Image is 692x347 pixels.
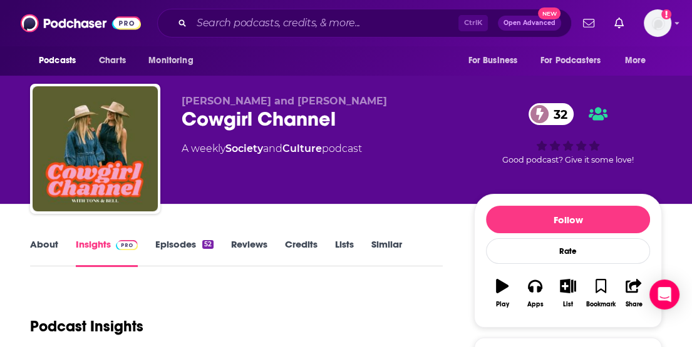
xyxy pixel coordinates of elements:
[486,238,650,264] div: Rate
[498,16,561,31] button: Open AdvancedNew
[504,20,555,26] span: Open Advanced
[148,52,193,69] span: Monitoring
[458,15,488,31] span: Ctrl K
[609,13,629,34] a: Show notifications dropdown
[91,49,133,73] a: Charts
[616,49,662,73] button: open menu
[474,95,662,173] div: 32Good podcast? Give it some love!
[617,271,650,316] button: Share
[584,271,617,316] button: Bookmark
[263,143,282,154] span: and
[527,301,544,308] div: Apps
[538,8,560,19] span: New
[33,86,158,211] img: Cowgirl Channel
[486,271,519,316] button: Play
[157,9,572,38] div: Search podcasts, credits, & more...
[486,206,650,233] button: Follow
[519,271,551,316] button: Apps
[468,52,517,69] span: For Business
[649,279,679,309] div: Open Intercom Messenger
[282,143,322,154] a: Culture
[541,103,574,125] span: 32
[30,317,143,336] h1: Podcast Insights
[578,13,599,34] a: Show notifications dropdown
[502,155,634,164] span: Good podcast? Give it some love!
[192,13,458,33] input: Search podcasts, credits, & more...
[371,238,402,267] a: Similar
[529,103,574,125] a: 32
[540,52,601,69] span: For Podcasters
[644,9,671,37] img: User Profile
[99,52,126,69] span: Charts
[552,271,584,316] button: List
[30,49,92,73] button: open menu
[625,52,646,69] span: More
[39,52,76,69] span: Podcasts
[202,240,214,249] div: 52
[459,49,533,73] button: open menu
[335,238,354,267] a: Lists
[661,9,671,19] svg: Add a profile image
[496,301,509,308] div: Play
[155,238,214,267] a: Episodes52
[21,11,141,35] img: Podchaser - Follow, Share and Rate Podcasts
[231,238,267,267] a: Reviews
[644,9,671,37] button: Show profile menu
[532,49,619,73] button: open menu
[563,301,573,308] div: List
[285,238,318,267] a: Credits
[182,95,387,107] span: [PERSON_NAME] and [PERSON_NAME]
[625,301,642,308] div: Share
[225,143,263,154] a: Society
[140,49,209,73] button: open menu
[116,240,138,250] img: Podchaser Pro
[30,238,58,267] a: About
[644,9,671,37] span: Logged in as madeleinelbrownkensington
[182,141,362,156] div: A weekly podcast
[586,301,616,308] div: Bookmark
[76,238,138,267] a: InsightsPodchaser Pro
